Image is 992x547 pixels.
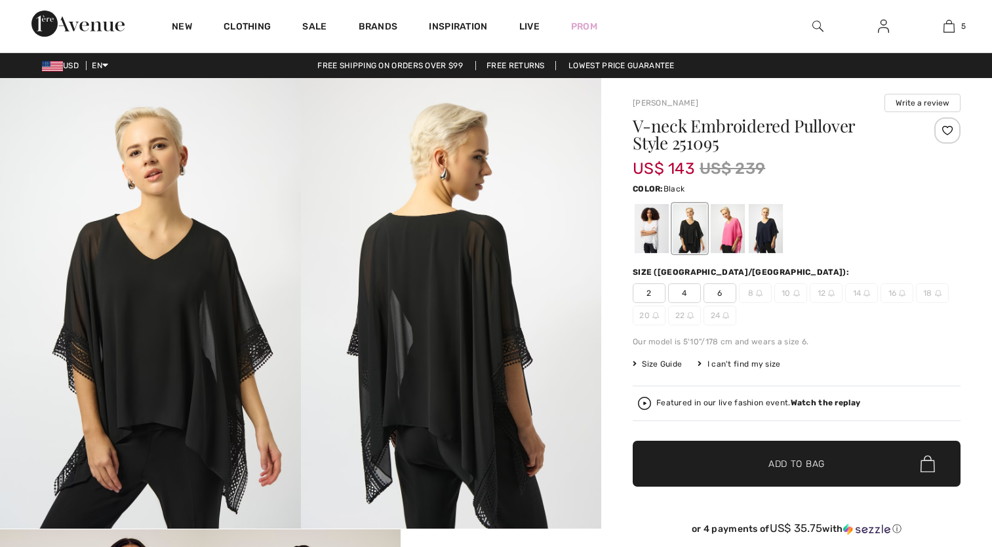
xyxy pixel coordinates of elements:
[791,398,861,407] strong: Watch the replay
[301,78,602,529] img: V-Neck Embroidered Pullover Style 251095. 2
[770,521,823,535] span: US$ 35.75
[475,61,556,70] a: Free Returns
[633,522,961,535] div: or 4 payments of with
[878,18,889,34] img: My Info
[881,283,913,303] span: 16
[843,523,890,535] img: Sezzle
[633,98,698,108] a: [PERSON_NAME]
[558,61,685,70] a: Lowest Price Guarantee
[756,290,763,296] img: ring-m.svg
[700,157,765,180] span: US$ 239
[633,266,852,278] div: Size ([GEOGRAPHIC_DATA]/[GEOGRAPHIC_DATA]):
[172,21,192,35] a: New
[633,441,961,487] button: Add to Bag
[749,204,783,253] div: Midnight Blue
[687,312,694,319] img: ring-m.svg
[793,290,800,296] img: ring-m.svg
[224,21,271,35] a: Clothing
[863,290,870,296] img: ring-m.svg
[519,20,540,33] a: Live
[42,61,84,70] span: USD
[656,399,860,407] div: Featured in our live fashion event.
[668,283,701,303] span: 4
[917,18,981,34] a: 5
[633,336,961,348] div: Our model is 5'10"/178 cm and wears a size 6.
[307,61,473,70] a: Free shipping on orders over $99
[633,358,682,370] span: Size Guide
[704,283,736,303] span: 6
[633,522,961,540] div: or 4 payments ofUS$ 35.75withSezzle Click to learn more about Sezzle
[664,184,685,193] span: Black
[42,61,63,71] img: US Dollar
[635,204,669,253] div: Vanilla
[302,21,327,35] a: Sale
[845,283,878,303] span: 14
[633,306,665,325] span: 20
[810,283,843,303] span: 12
[768,457,825,471] span: Add to Bag
[711,204,745,253] div: Bubble gum
[673,204,707,253] div: Black
[884,94,961,112] button: Write a review
[633,184,664,193] span: Color:
[429,21,487,35] span: Inspiration
[916,283,949,303] span: 18
[633,117,906,152] h1: V-neck Embroidered Pullover Style 251095
[909,449,979,481] iframe: Opens a widget where you can chat to one of our agents
[668,306,701,325] span: 22
[828,290,835,296] img: ring-m.svg
[92,61,108,70] span: EN
[943,18,955,34] img: My Bag
[812,18,823,34] img: search the website
[698,358,780,370] div: I can't find my size
[633,146,694,178] span: US$ 143
[867,18,900,35] a: Sign In
[571,20,597,33] a: Prom
[935,290,942,296] img: ring-m.svg
[704,306,736,325] span: 24
[961,20,966,32] span: 5
[774,283,807,303] span: 10
[899,290,905,296] img: ring-m.svg
[638,397,651,410] img: Watch the replay
[633,283,665,303] span: 2
[359,21,398,35] a: Brands
[31,10,125,37] img: 1ère Avenue
[652,312,659,319] img: ring-m.svg
[739,283,772,303] span: 8
[723,312,729,319] img: ring-m.svg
